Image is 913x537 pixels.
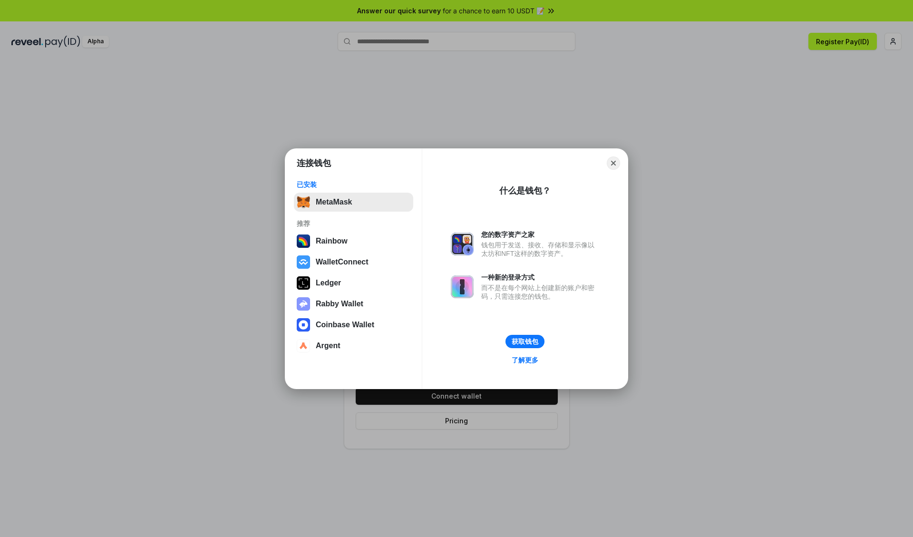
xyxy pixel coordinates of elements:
[294,336,413,355] button: Argent
[607,156,620,170] button: Close
[512,356,538,364] div: 了解更多
[499,185,551,196] div: 什么是钱包？
[481,273,599,282] div: 一种新的登录方式
[316,237,348,245] div: Rainbow
[294,253,413,272] button: WalletConnect
[297,276,310,290] img: svg+xml,%3Csvg%20xmlns%3D%22http%3A%2F%2Fwww.w3.org%2F2000%2Fsvg%22%20width%3D%2228%22%20height%3...
[481,283,599,301] div: 而不是在每个网站上创建新的账户和密码，只需连接您的钱包。
[294,273,413,293] button: Ledger
[294,315,413,334] button: Coinbase Wallet
[297,255,310,269] img: svg+xml,%3Csvg%20width%3D%2228%22%20height%3D%2228%22%20viewBox%3D%220%200%2028%2028%22%20fill%3D...
[294,193,413,212] button: MetaMask
[297,339,310,352] img: svg+xml,%3Csvg%20width%3D%2228%22%20height%3D%2228%22%20viewBox%3D%220%200%2028%2028%22%20fill%3D...
[451,275,474,298] img: svg+xml,%3Csvg%20xmlns%3D%22http%3A%2F%2Fwww.w3.org%2F2000%2Fsvg%22%20fill%3D%22none%22%20viewBox...
[316,342,340,350] div: Argent
[451,233,474,255] img: svg+xml,%3Csvg%20xmlns%3D%22http%3A%2F%2Fwww.w3.org%2F2000%2Fsvg%22%20fill%3D%22none%22%20viewBox...
[506,354,544,366] a: 了解更多
[316,300,363,308] div: Rabby Wallet
[481,241,599,258] div: 钱包用于发送、接收、存储和显示像以太坊和NFT这样的数字资产。
[297,234,310,248] img: svg+xml,%3Csvg%20width%3D%22120%22%20height%3D%22120%22%20viewBox%3D%220%200%20120%20120%22%20fil...
[316,198,352,206] div: MetaMask
[505,335,544,348] button: 获取钱包
[297,219,410,228] div: 推荐
[316,321,374,329] div: Coinbase Wallet
[294,294,413,313] button: Rabby Wallet
[297,297,310,311] img: svg+xml,%3Csvg%20xmlns%3D%22http%3A%2F%2Fwww.w3.org%2F2000%2Fsvg%22%20fill%3D%22none%22%20viewBox...
[297,157,331,169] h1: 连接钱包
[297,180,410,189] div: 已安装
[297,318,310,332] img: svg+xml,%3Csvg%20width%3D%2228%22%20height%3D%2228%22%20viewBox%3D%220%200%2028%2028%22%20fill%3D...
[316,258,369,266] div: WalletConnect
[316,279,341,287] div: Ledger
[297,195,310,209] img: svg+xml,%3Csvg%20fill%3D%22none%22%20height%3D%2233%22%20viewBox%3D%220%200%2035%2033%22%20width%...
[481,230,599,239] div: 您的数字资产之家
[512,337,538,346] div: 获取钱包
[294,232,413,251] button: Rainbow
